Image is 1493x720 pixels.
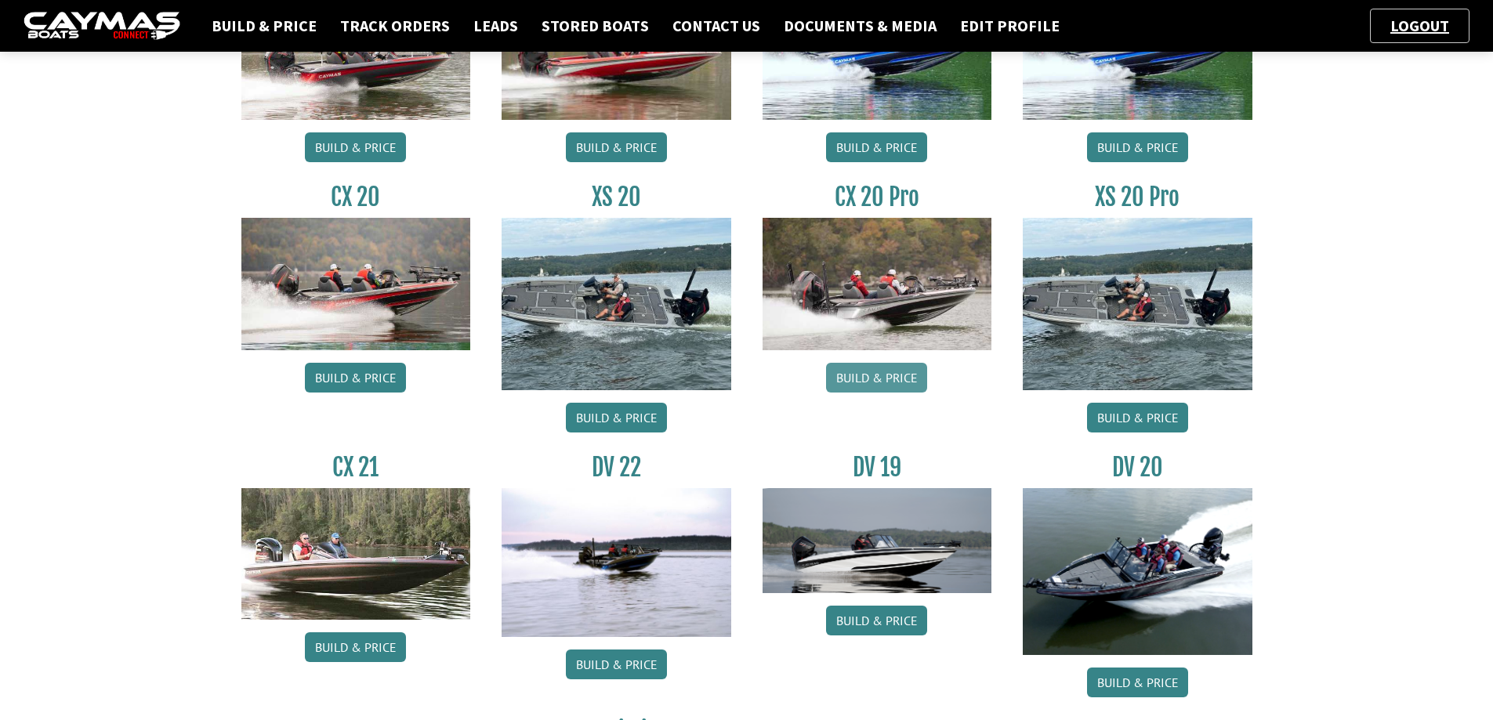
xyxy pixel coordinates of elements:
a: Logout [1382,16,1457,35]
img: CX-20_thumbnail.jpg [241,218,471,349]
a: Build & Price [1087,668,1188,697]
h3: CX 20 Pro [763,183,992,212]
h3: XS 20 [502,183,731,212]
a: Build & Price [566,132,667,162]
h3: CX 20 [241,183,471,212]
a: Documents & Media [776,16,944,36]
a: Contact Us [665,16,768,36]
img: DV_20_from_website_for_caymas_connect.png [1023,488,1252,655]
a: Build & Price [566,403,667,432]
h3: XS 20 Pro [1023,183,1252,212]
a: Build & Price [826,132,927,162]
a: Build & Price [826,606,927,635]
a: Stored Boats [534,16,657,36]
img: caymas-dealer-connect-2ed40d3bc7270c1d8d7ffb4b79bf05adc795679939227970def78ec6f6c03838.gif [24,12,180,41]
a: Track Orders [332,16,458,36]
a: Build & Price [1087,132,1188,162]
a: Build & Price [826,363,927,393]
img: DV22_original_motor_cropped_for_caymas_connect.jpg [502,488,731,637]
img: CX21_thumb.jpg [241,488,471,620]
a: Build & Price [305,632,406,662]
h3: CX 21 [241,453,471,482]
a: Build & Price [305,363,406,393]
h3: DV 22 [502,453,731,482]
h3: DV 19 [763,453,992,482]
img: XS_20_resized.jpg [502,218,731,389]
a: Build & Price [305,132,406,162]
a: Build & Price [204,16,324,36]
img: XS_20_resized.jpg [1023,218,1252,389]
a: Leads [466,16,526,36]
a: Edit Profile [952,16,1067,36]
a: Build & Price [566,649,667,679]
h3: DV 20 [1023,453,1252,482]
img: CX-20Pro_thumbnail.jpg [763,218,992,349]
a: Build & Price [1087,403,1188,432]
img: dv-19-ban_from_website_for_caymas_connect.png [763,488,992,593]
